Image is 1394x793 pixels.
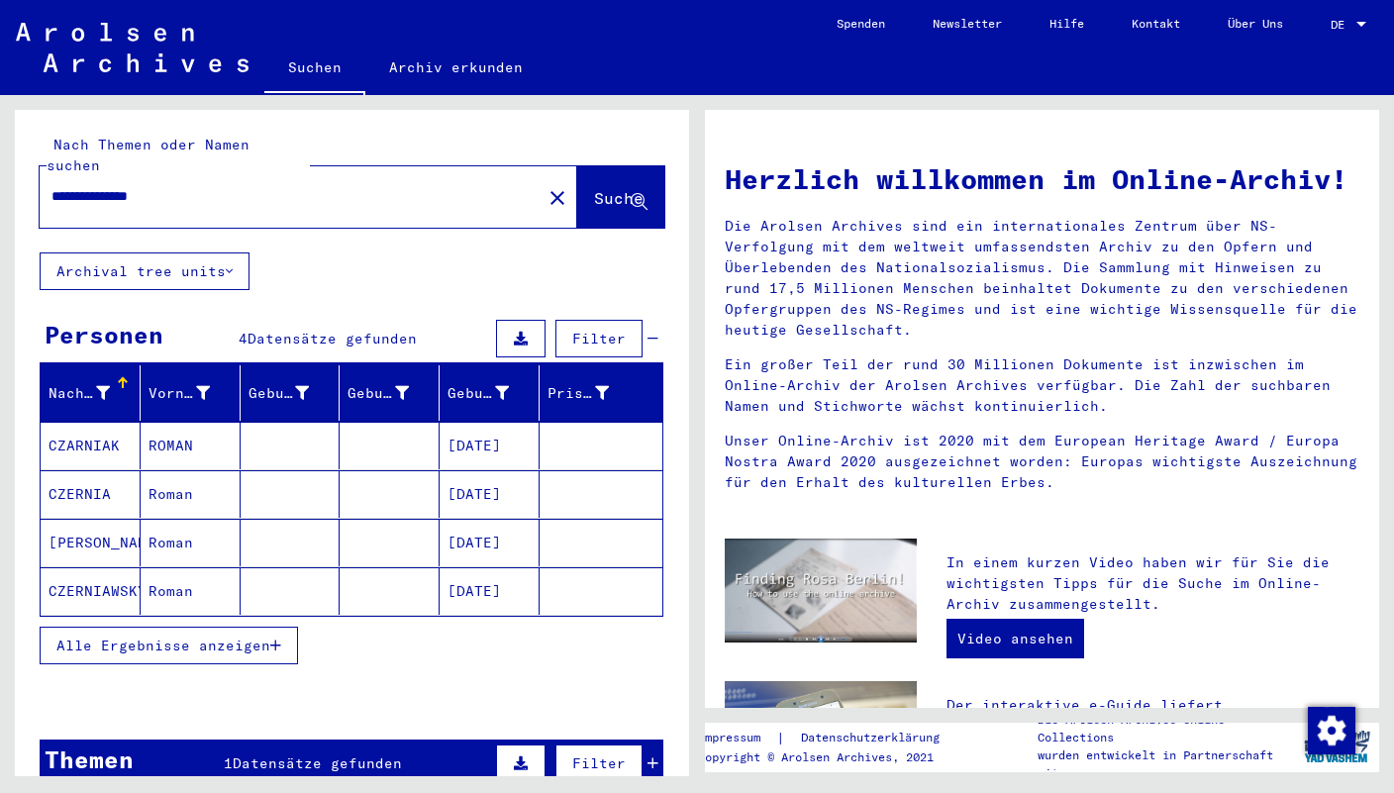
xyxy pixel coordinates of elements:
button: Archival tree units [40,252,249,290]
mat-header-cell: Geburtsname [241,365,341,421]
div: | [698,728,963,748]
mat-cell: CZERNIAWSKYI [41,567,141,615]
div: Nachname [49,383,110,404]
h1: Herzlich willkommen im Online-Archiv! [725,158,1359,200]
span: 1 [224,754,233,772]
p: Die Arolsen Archives Online-Collections [1038,711,1295,746]
div: Geburtsdatum [448,377,539,409]
p: In einem kurzen Video haben wir für Sie die wichtigsten Tipps für die Suche im Online-Archiv zusa... [946,552,1359,615]
mat-header-cell: Geburtsdatum [440,365,540,421]
span: Filter [572,754,626,772]
a: Suchen [264,44,365,95]
div: Geburtsname [249,383,310,404]
span: Alle Ergebnisse anzeigen [56,637,270,654]
div: Prisoner # [548,383,609,404]
span: Suche [594,188,644,208]
span: Filter [572,330,626,347]
span: DE [1331,18,1352,32]
div: Nachname [49,377,140,409]
mat-cell: CZARNIAK [41,422,141,469]
mat-cell: Roman [141,519,241,566]
div: Vorname [149,377,240,409]
p: Unser Online-Archiv ist 2020 mit dem European Heritage Award / Europa Nostra Award 2020 ausgezeic... [725,431,1359,493]
span: Datensätze gefunden [233,754,402,772]
button: Alle Ergebnisse anzeigen [40,627,298,664]
mat-icon: close [546,186,569,210]
span: Datensätze gefunden [248,330,417,347]
div: Geburt‏ [348,383,409,404]
div: Themen [45,742,134,777]
button: Clear [538,177,577,217]
div: Personen [45,317,163,352]
mat-cell: [DATE] [440,422,540,469]
img: yv_logo.png [1300,722,1374,771]
button: Filter [555,744,643,782]
mat-cell: Roman [141,470,241,518]
p: Copyright © Arolsen Archives, 2021 [698,748,963,766]
p: wurden entwickelt in Partnerschaft mit [1038,746,1295,782]
mat-cell: [PERSON_NAME] [41,519,141,566]
img: Zustimmung ändern [1308,707,1355,754]
div: Geburtsname [249,377,340,409]
img: Arolsen_neg.svg [16,23,249,72]
p: Ein großer Teil der rund 30 Millionen Dokumente ist inzwischen im Online-Archiv der Arolsen Archi... [725,354,1359,417]
img: video.jpg [725,539,917,643]
a: Video ansehen [946,619,1084,658]
a: Impressum [698,728,776,748]
mat-cell: Roman [141,567,241,615]
button: Suche [577,166,664,228]
mat-header-cell: Vorname [141,365,241,421]
p: Die Arolsen Archives sind ein internationales Zentrum über NS-Verfolgung mit dem weltweit umfasse... [725,216,1359,341]
mat-header-cell: Nachname [41,365,141,421]
div: Prisoner # [548,377,639,409]
mat-cell: [DATE] [440,470,540,518]
div: Geburt‏ [348,377,439,409]
a: Archiv erkunden [365,44,547,91]
span: 4 [239,330,248,347]
button: Filter [555,320,643,357]
mat-cell: ROMAN [141,422,241,469]
a: Datenschutzerklärung [785,728,963,748]
div: Geburtsdatum [448,383,509,404]
div: Zustimmung ändern [1307,706,1354,753]
mat-header-cell: Geburt‏ [340,365,440,421]
mat-label: Nach Themen oder Namen suchen [47,136,249,174]
mat-cell: [DATE] [440,519,540,566]
mat-cell: CZERNIA [41,470,141,518]
div: Vorname [149,383,210,404]
mat-cell: [DATE] [440,567,540,615]
mat-header-cell: Prisoner # [540,365,662,421]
